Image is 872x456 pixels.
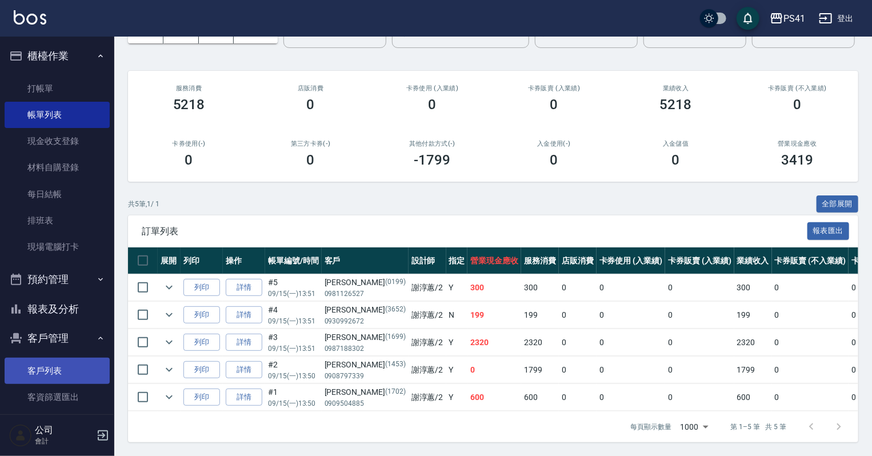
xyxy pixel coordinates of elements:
[665,384,734,411] td: 0
[409,384,446,411] td: 謝淳蕙 /2
[467,302,521,329] td: 199
[5,358,110,384] a: 客戶列表
[128,199,159,209] p: 共 5 筆, 1 / 1
[226,279,262,297] a: 詳情
[521,302,559,329] td: 199
[385,277,406,289] p: (0199)
[597,357,666,383] td: 0
[765,7,810,30] button: PS41
[446,302,468,329] td: N
[772,247,849,274] th: 卡券販賣 (不入業績)
[734,329,772,356] td: 2320
[559,357,597,383] td: 0
[817,195,859,213] button: 全部展開
[385,359,406,371] p: (1453)
[183,306,220,324] button: 列印
[226,389,262,406] a: 詳情
[173,97,205,113] h3: 5218
[385,331,406,343] p: (1699)
[409,302,446,329] td: 謝淳蕙 /2
[559,384,597,411] td: 0
[597,274,666,301] td: 0
[559,274,597,301] td: 0
[5,75,110,102] a: 打帳單
[268,343,319,354] p: 09/15 (一) 13:51
[734,274,772,301] td: 300
[268,316,319,326] p: 09/15 (一) 13:51
[161,279,178,296] button: expand row
[142,140,236,147] h2: 卡券使用(-)
[325,289,406,299] p: 0981126527
[268,398,319,409] p: 09/15 (一) 13:50
[325,304,406,316] div: [PERSON_NAME]
[385,386,406,398] p: (1702)
[5,128,110,154] a: 現金收支登錄
[665,247,734,274] th: 卡券販賣 (入業績)
[672,152,680,168] h3: 0
[734,384,772,411] td: 600
[734,302,772,329] td: 199
[521,329,559,356] td: 2320
[35,425,93,436] h5: 公司
[265,247,322,274] th: 帳單編號/時間
[263,140,358,147] h2: 第三方卡券(-)
[559,247,597,274] th: 店販消費
[665,357,734,383] td: 0
[385,85,479,92] h2: 卡券使用 (入業績)
[325,398,406,409] p: 0909504885
[782,152,814,168] h3: 3419
[226,334,262,351] a: 詳情
[5,294,110,324] button: 報表及分析
[467,274,521,301] td: 300
[597,247,666,274] th: 卡券使用 (入業績)
[385,140,479,147] h2: 其他付款方式(-)
[265,329,322,356] td: #3
[772,384,849,411] td: 0
[507,140,601,147] h2: 入金使用(-)
[750,140,845,147] h2: 營業現金應收
[265,384,322,411] td: #1
[183,361,220,379] button: 列印
[559,302,597,329] td: 0
[550,97,558,113] h3: 0
[559,329,597,356] td: 0
[665,274,734,301] td: 0
[731,422,786,432] p: 第 1–5 筆 共 5 筆
[265,302,322,329] td: #4
[814,8,858,29] button: 登出
[521,274,559,301] td: 300
[268,371,319,381] p: 09/15 (一) 13:50
[446,247,468,274] th: 指定
[5,265,110,294] button: 預約管理
[676,411,713,442] div: 1000
[665,302,734,329] td: 0
[183,279,220,297] button: 列印
[507,85,601,92] h2: 卡券販賣 (入業績)
[409,329,446,356] td: 謝淳蕙 /2
[409,247,446,274] th: 設計師
[772,302,849,329] td: 0
[429,97,437,113] h3: 0
[5,154,110,181] a: 材料自購登錄
[265,357,322,383] td: #2
[325,386,406,398] div: [PERSON_NAME]
[223,247,265,274] th: 操作
[446,274,468,301] td: Y
[35,436,93,446] p: 會計
[521,357,559,383] td: 1799
[750,85,845,92] h2: 卡券販賣 (不入業績)
[521,384,559,411] td: 600
[794,97,802,113] h3: 0
[142,85,236,92] h3: 服務消費
[734,357,772,383] td: 1799
[325,359,406,371] div: [PERSON_NAME]
[629,85,723,92] h2: 業績收入
[325,331,406,343] div: [PERSON_NAME]
[521,247,559,274] th: 服務消費
[158,247,181,274] th: 展開
[550,152,558,168] h3: 0
[414,152,451,168] h3: -1799
[322,247,409,274] th: 客戶
[161,389,178,406] button: expand row
[5,323,110,353] button: 客戶管理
